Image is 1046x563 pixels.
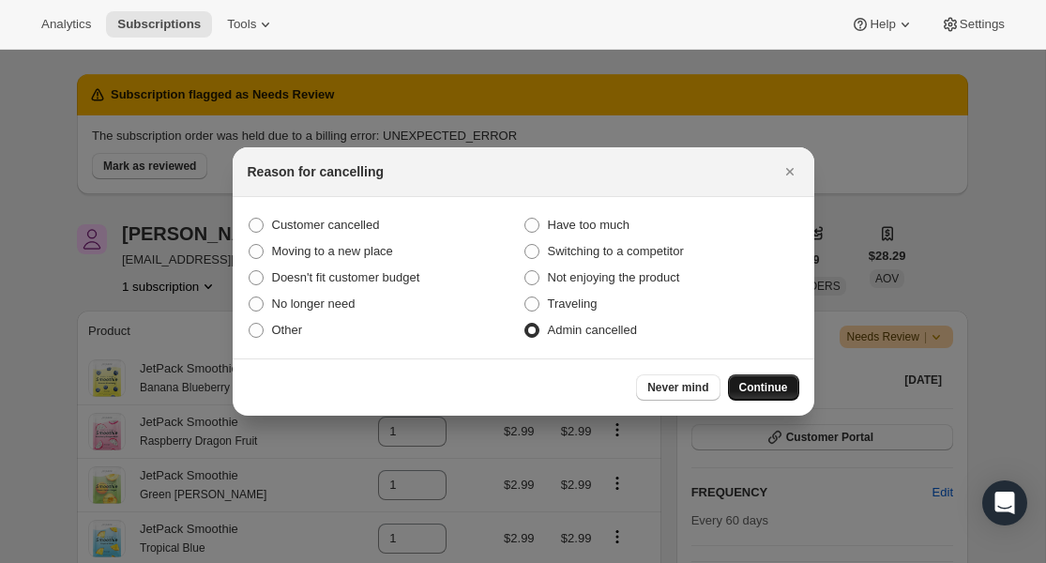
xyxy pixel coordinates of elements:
[930,11,1016,38] button: Settings
[117,17,201,32] span: Subscriptions
[982,480,1027,525] div: Open Intercom Messenger
[272,218,380,232] span: Customer cancelled
[272,270,420,284] span: Doesn't fit customer budget
[548,270,680,284] span: Not enjoying the product
[30,11,102,38] button: Analytics
[41,17,91,32] span: Analytics
[960,17,1005,32] span: Settings
[216,11,286,38] button: Tools
[636,374,720,401] button: Never mind
[777,159,803,185] button: Close
[272,323,303,337] span: Other
[272,297,356,311] span: No longer need
[548,323,637,337] span: Admin cancelled
[647,380,708,395] span: Never mind
[548,218,629,232] span: Have too much
[728,374,799,401] button: Continue
[739,380,788,395] span: Continue
[248,162,384,181] h2: Reason for cancelling
[227,17,256,32] span: Tools
[870,17,895,32] span: Help
[272,244,393,258] span: Moving to a new place
[548,244,684,258] span: Switching to a competitor
[106,11,212,38] button: Subscriptions
[548,297,598,311] span: Traveling
[840,11,925,38] button: Help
